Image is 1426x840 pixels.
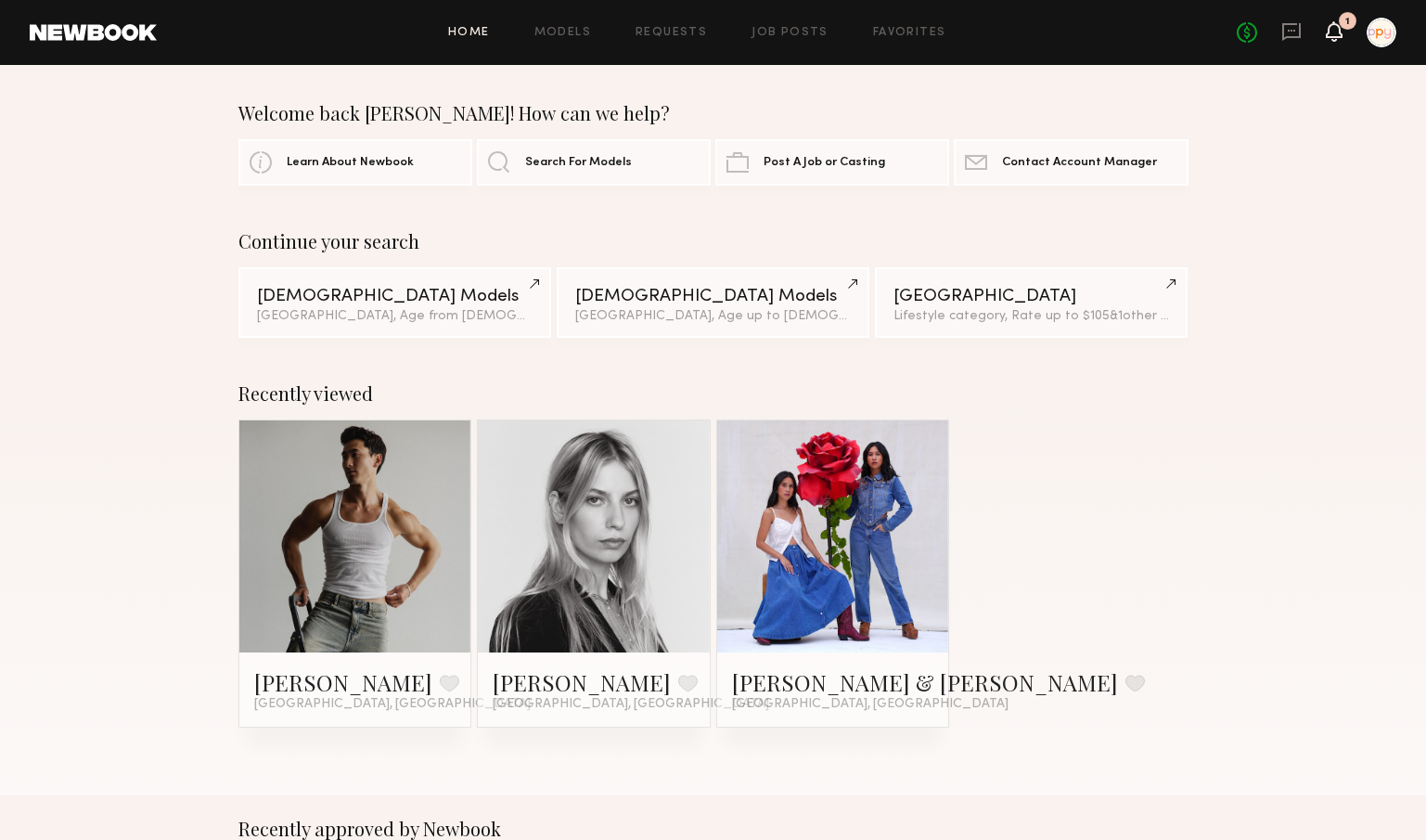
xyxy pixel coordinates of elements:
[238,139,472,186] a: Learn About Newbook
[257,288,533,305] div: [DEMOGRAPHIC_DATA] Models
[1110,310,1189,322] span: & 1 other filter
[238,230,1188,252] div: Continue your search
[493,667,671,697] a: [PERSON_NAME]
[1002,157,1157,169] span: Contact Account Manager
[477,139,711,186] a: Search For Models
[893,288,1169,305] div: [GEOGRAPHIC_DATA]
[893,310,1169,323] div: Lifestyle category, Rate up to $105
[238,267,551,338] a: [DEMOGRAPHIC_DATA] Models[GEOGRAPHIC_DATA], Age from [DEMOGRAPHIC_DATA].
[575,310,851,323] div: [GEOGRAPHIC_DATA], Age up to [DEMOGRAPHIC_DATA].
[525,157,632,169] span: Search For Models
[257,310,533,323] div: [GEOGRAPHIC_DATA], Age from [DEMOGRAPHIC_DATA].
[448,27,490,39] a: Home
[1345,17,1350,27] div: 1
[254,667,432,697] a: [PERSON_NAME]
[534,27,591,39] a: Models
[732,697,1008,712] span: [GEOGRAPHIC_DATA], [GEOGRAPHIC_DATA]
[732,667,1118,697] a: [PERSON_NAME] & [PERSON_NAME]
[557,267,869,338] a: [DEMOGRAPHIC_DATA] Models[GEOGRAPHIC_DATA], Age up to [DEMOGRAPHIC_DATA].
[715,139,949,186] a: Post A Job or Casting
[875,267,1188,338] a: [GEOGRAPHIC_DATA]Lifestyle category, Rate up to $105&1other filter
[238,102,1188,124] div: Welcome back [PERSON_NAME]! How can we help?
[493,697,769,712] span: [GEOGRAPHIC_DATA], [GEOGRAPHIC_DATA]
[287,157,414,169] span: Learn About Newbook
[238,382,1188,405] div: Recently viewed
[238,818,1188,840] div: Recently approved by Newbook
[636,27,707,39] a: Requests
[764,157,885,169] span: Post A Job or Casting
[254,697,531,712] span: [GEOGRAPHIC_DATA], [GEOGRAPHIC_DATA]
[752,27,829,39] a: Job Posts
[954,139,1188,186] a: Contact Account Manager
[873,27,946,39] a: Favorites
[575,288,851,305] div: [DEMOGRAPHIC_DATA] Models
